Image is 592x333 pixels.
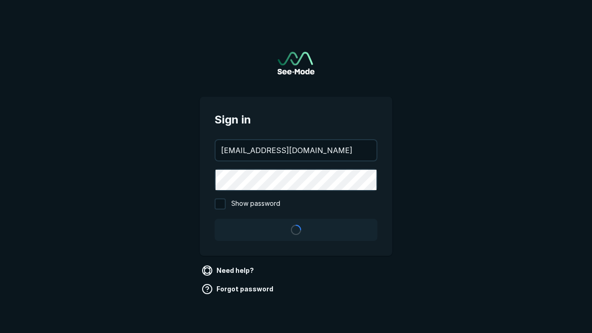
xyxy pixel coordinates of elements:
a: Forgot password [200,282,277,296]
a: Need help? [200,263,258,278]
span: Show password [231,198,280,210]
a: Go to sign in [277,52,314,74]
input: your@email.com [216,140,376,160]
img: See-Mode Logo [277,52,314,74]
span: Sign in [215,111,377,128]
